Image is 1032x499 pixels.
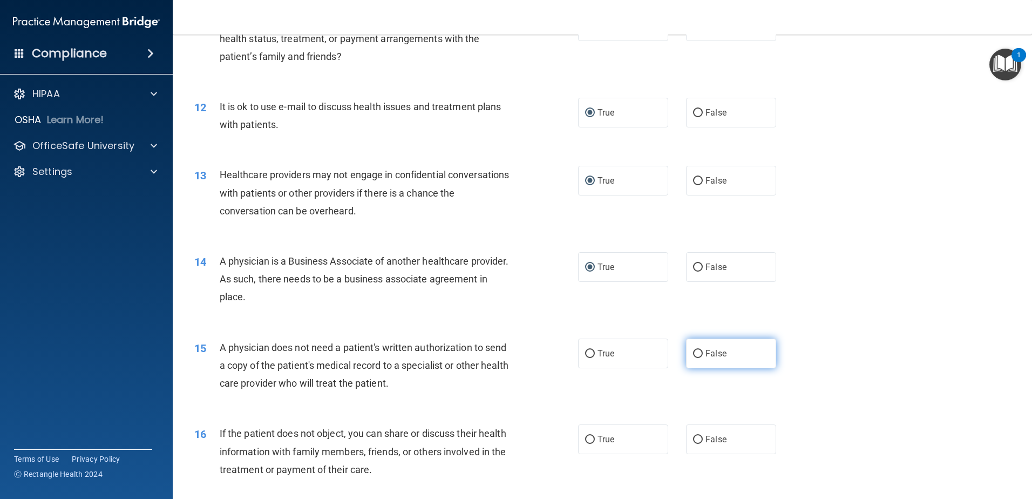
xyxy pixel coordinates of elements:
input: True [585,350,595,358]
p: HIPAA [32,87,60,100]
span: A physician is a Business Associate of another healthcare provider. As such, there needs to be a ... [220,255,509,302]
span: True [598,262,614,272]
div: 1 [1017,55,1021,69]
span: True [598,176,614,186]
span: It is ok to use e-mail to discuss health issues and treatment plans with patients. [220,101,501,130]
input: True [585,264,595,272]
img: PMB logo [13,11,160,33]
input: False [693,350,703,358]
a: Settings [13,165,157,178]
h4: Compliance [32,46,107,61]
p: OSHA [15,113,42,126]
span: Ⓒ Rectangle Health 2024 [14,469,103,480]
span: False [705,107,727,118]
input: False [693,436,703,444]
span: 12 [194,101,206,114]
span: 14 [194,255,206,268]
a: Privacy Policy [72,454,120,464]
span: False [705,348,727,359]
span: If the patient does not object, you can share or discuss their health information with family mem... [220,428,506,475]
button: Open Resource Center, 1 new notification [989,49,1021,80]
span: The HIPAA Privacy Rule permits a doctor to discuss a patient’s health status, treatment, or payme... [220,15,488,62]
input: False [693,109,703,117]
input: False [693,264,703,272]
input: True [585,109,595,117]
input: False [693,177,703,185]
span: False [705,262,727,272]
span: 15 [194,342,206,355]
span: True [598,348,614,359]
span: 16 [194,428,206,441]
a: Terms of Use [14,454,59,464]
span: 13 [194,169,206,182]
span: Healthcare providers may not engage in confidential conversations with patients or other provider... [220,169,510,216]
p: Settings [32,165,72,178]
a: OfficeSafe University [13,139,157,152]
input: True [585,436,595,444]
p: OfficeSafe University [32,139,134,152]
span: False [705,176,727,186]
span: True [598,107,614,118]
input: True [585,177,595,185]
span: False [705,434,727,444]
span: True [598,434,614,444]
p: Learn More! [47,113,104,126]
span: A physician does not need a patient's written authorization to send a copy of the patient's medic... [220,342,508,389]
a: HIPAA [13,87,157,100]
